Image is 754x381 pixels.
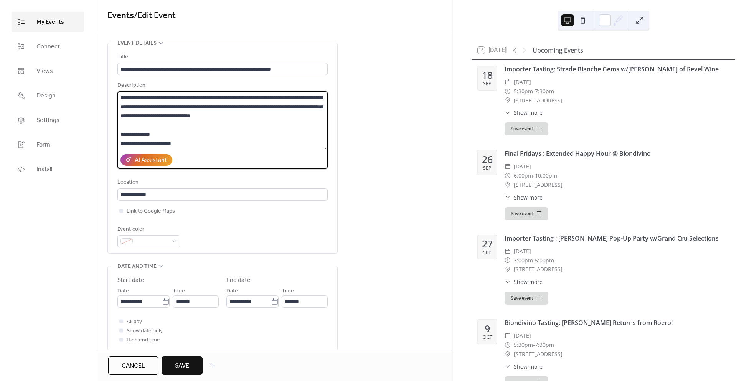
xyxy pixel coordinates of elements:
a: Install [12,159,84,180]
button: ​Show more [505,193,543,201]
button: Save event [505,292,548,305]
div: ​ [505,247,511,256]
span: Date and time [117,262,157,271]
div: Sep [483,166,492,171]
span: / Edit Event [134,7,176,24]
span: Save [175,361,189,371]
span: - [533,340,535,350]
span: Connect [36,42,60,51]
a: My Events [12,12,84,32]
div: ​ [505,78,511,87]
span: 10:00pm [535,171,557,180]
a: Events [107,7,134,24]
div: End date [226,276,251,285]
div: ​ [505,363,511,371]
div: AI Assistant [135,156,167,165]
div: ​ [505,331,511,340]
span: [STREET_ADDRESS] [514,96,563,105]
span: [STREET_ADDRESS] [514,350,563,359]
span: 5:00pm [535,256,554,265]
span: Cancel [122,361,145,371]
button: ​Show more [505,363,543,371]
div: Title [117,53,326,62]
span: Show date only [127,327,163,336]
span: Link to Google Maps [127,207,175,216]
span: - [533,256,535,265]
span: [DATE] [514,162,531,171]
span: [DATE] [514,78,531,87]
span: Show more [514,109,543,117]
div: Description [117,81,326,90]
span: Show more [514,363,543,371]
div: Oct [483,335,492,340]
span: Show more [514,193,543,201]
div: ​ [505,193,511,201]
button: Save event [505,122,548,135]
span: Views [36,67,53,76]
span: Form [36,140,50,150]
span: 7:30pm [535,87,554,96]
span: - [533,171,535,180]
div: 27 [482,239,493,249]
div: ​ [505,265,511,274]
div: Location [117,178,326,187]
span: Date [117,287,129,296]
span: [DATE] [514,331,531,340]
div: ​ [505,350,511,359]
div: ​ [505,340,511,350]
button: Cancel [108,356,158,375]
button: Save event [505,207,548,220]
span: Time [282,287,294,296]
a: Settings [12,110,84,130]
div: Event color [117,225,179,234]
span: [STREET_ADDRESS] [514,180,563,190]
span: Design [36,91,56,101]
span: Settings [36,116,59,125]
div: ​ [505,96,511,105]
button: AI Assistant [120,154,172,166]
div: Sep [483,81,492,86]
button: ​Show more [505,278,543,286]
span: 6:00pm [514,171,533,180]
span: All day [127,317,142,327]
div: ​ [505,278,511,286]
div: ​ [505,87,511,96]
span: Time [173,287,185,296]
div: 9 [485,324,490,333]
div: ​ [505,256,511,265]
a: Form [12,134,84,155]
span: Hide end time [127,336,160,345]
a: Design [12,85,84,106]
span: 7:30pm [535,340,554,350]
span: [STREET_ADDRESS] [514,265,563,274]
div: Start date [117,276,144,285]
div: Sep [483,250,492,255]
span: 3:00pm [514,256,533,265]
span: Install [36,165,52,174]
span: [DATE] [514,247,531,256]
span: My Events [36,18,64,27]
a: Views [12,61,84,81]
span: Event details [117,39,157,48]
div: 26 [482,155,493,164]
button: ​Show more [505,109,543,117]
div: Biondivino Tasting: [PERSON_NAME] Returns from Roero! [505,318,729,327]
div: Importer Tasting: Strade Bianche Gems w/[PERSON_NAME] of Revel Wine [505,64,729,74]
span: Date [226,287,238,296]
span: 5:30pm [514,87,533,96]
div: 18 [482,70,493,80]
div: ​ [505,180,511,190]
div: ​ [505,171,511,180]
button: Save [162,356,203,375]
div: Final Fridays : Extended Happy Hour @ Biondivino [505,149,729,158]
a: Connect [12,36,84,57]
div: ​ [505,109,511,117]
div: ​ [505,162,511,171]
span: 5:30pm [514,340,533,350]
div: Upcoming Events [533,46,583,55]
div: Importer Tasting : [PERSON_NAME] Pop-Up Party w/Grand Cru Selections [505,234,729,243]
span: Show more [514,278,543,286]
span: - [533,87,535,96]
